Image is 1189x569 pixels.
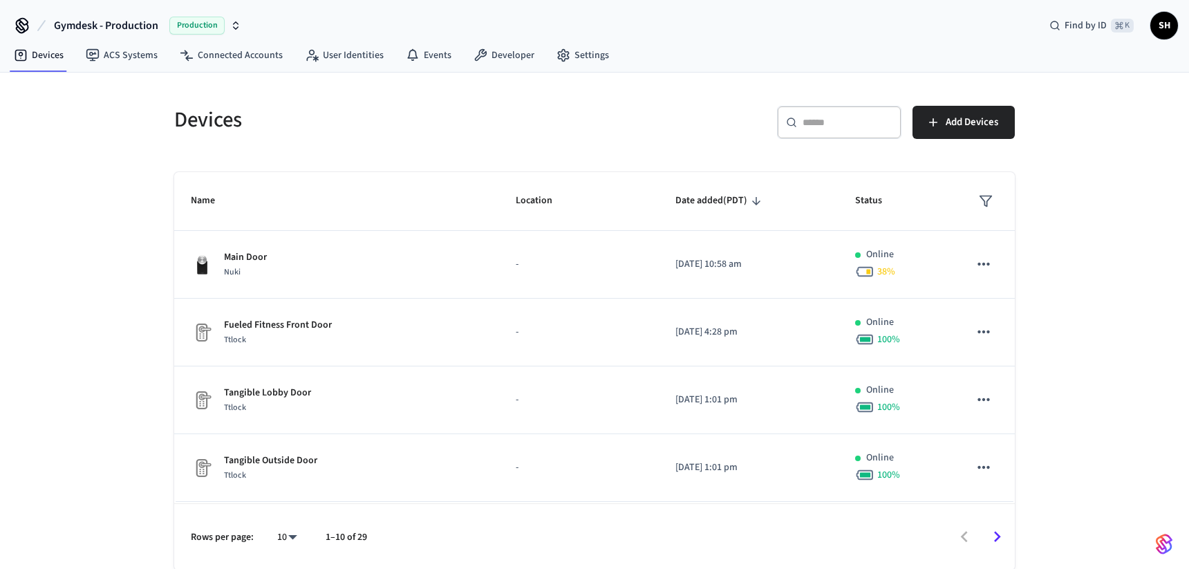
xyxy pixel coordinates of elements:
[675,325,822,339] p: [DATE] 4:28 pm
[1065,19,1107,32] span: Find by ID
[516,325,642,339] p: -
[675,190,765,212] span: Date added(PDT)
[395,43,462,68] a: Events
[866,315,894,330] p: Online
[1150,12,1178,39] button: SH
[191,321,213,344] img: Placeholder Lock Image
[75,43,169,68] a: ACS Systems
[54,17,158,34] span: Gymdesk - Production
[191,389,213,411] img: Placeholder Lock Image
[462,43,545,68] a: Developer
[326,530,367,545] p: 1–10 of 29
[675,460,822,475] p: [DATE] 1:01 pm
[516,393,642,407] p: -
[169,43,294,68] a: Connected Accounts
[169,17,225,35] span: Production
[516,257,642,272] p: -
[224,469,246,481] span: Ttlock
[191,254,213,276] img: Nuki Smart Lock 3.0 Pro Black, Front
[866,451,894,465] p: Online
[516,190,570,212] span: Location
[981,521,1013,553] button: Go to next page
[912,106,1015,139] button: Add Devices
[866,248,894,262] p: Online
[877,333,900,346] span: 100 %
[191,457,213,479] img: Placeholder Lock Image
[866,383,894,398] p: Online
[224,334,246,346] span: Ttlock
[174,106,586,134] h5: Devices
[1152,13,1177,38] span: SH
[294,43,395,68] a: User Identities
[516,460,642,475] p: -
[191,190,233,212] span: Name
[270,528,303,548] div: 10
[877,400,900,414] span: 100 %
[224,454,317,468] p: Tangible Outside Door
[191,530,254,545] p: Rows per page:
[1156,533,1172,555] img: SeamLogoGradient.69752ec5.svg
[877,468,900,482] span: 100 %
[1038,13,1145,38] div: Find by ID⌘ K
[224,266,241,278] span: Nuki
[545,43,620,68] a: Settings
[675,257,822,272] p: [DATE] 10:58 am
[3,43,75,68] a: Devices
[224,402,246,413] span: Ttlock
[224,250,267,265] p: Main Door
[1111,19,1134,32] span: ⌘ K
[675,393,822,407] p: [DATE] 1:01 pm
[224,318,332,333] p: Fueled Fitness Front Door
[224,386,311,400] p: Tangible Lobby Door
[946,113,998,131] span: Add Devices
[877,265,895,279] span: 38 %
[855,190,900,212] span: Status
